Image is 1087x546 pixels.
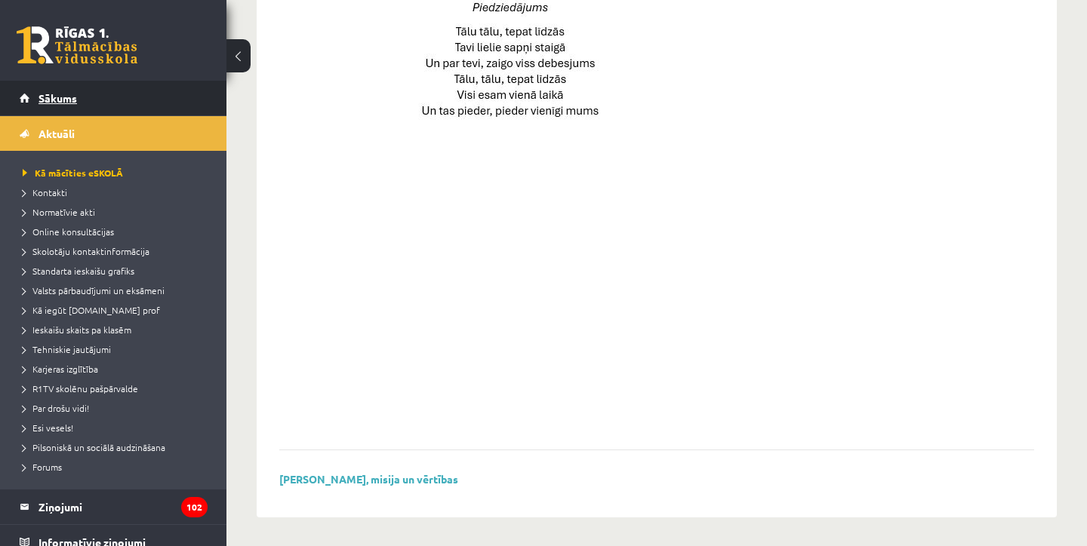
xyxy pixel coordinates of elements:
[23,324,131,336] span: Ieskaišu skaits pa klasēm
[23,186,211,199] a: Kontakti
[23,441,165,453] span: Pilsoniskā un sociālā audzināšana
[23,323,211,336] a: Ieskaišu skaits pa klasēm
[23,363,98,375] span: Karjeras izglītība
[23,382,138,394] span: R1TV skolēnu pašpārvalde
[23,265,134,277] span: Standarta ieskaišu grafiks
[38,127,75,140] span: Aktuāli
[23,304,160,316] span: Kā iegūt [DOMAIN_NAME] prof
[181,497,208,517] i: 102
[23,460,211,474] a: Forums
[23,225,114,238] span: Online konsultācijas
[38,91,77,105] span: Sākums
[20,489,208,524] a: Ziņojumi102
[38,489,208,524] legend: Ziņojumi
[23,166,211,179] a: Kā mācīties eSKOLĀ
[23,362,211,376] a: Karjeras izglītība
[23,225,211,238] a: Online konsultācijas
[23,186,67,198] span: Kontakti
[23,167,123,179] span: Kā mācīties eSKOLĀ
[23,382,211,395] a: R1TV skolēnu pašpārvalde
[23,343,111,355] span: Tehniskie jautājumi
[23,461,62,473] span: Forums
[23,440,211,454] a: Pilsoniskā un sociālā audzināšana
[23,401,211,415] a: Par drošu vidi!
[20,116,208,151] a: Aktuāli
[23,342,211,356] a: Tehniskie jautājumi
[17,26,137,64] a: Rīgas 1. Tālmācības vidusskola
[23,244,211,258] a: Skolotāju kontaktinformācija
[23,206,95,218] span: Normatīvie akti
[23,303,211,317] a: Kā iegūt [DOMAIN_NAME] prof
[279,472,458,486] a: [PERSON_NAME], misija un vērtības
[23,205,211,219] a: Normatīvie akti
[23,421,211,434] a: Esi vesels!
[23,402,89,414] span: Par drošu vidi!
[23,284,211,297] a: Valsts pārbaudījumi un eksāmeni
[23,264,211,278] a: Standarta ieskaišu grafiks
[23,284,165,296] span: Valsts pārbaudījumi un eksāmeni
[20,81,208,115] a: Sākums
[23,422,73,434] span: Esi vesels!
[23,245,149,257] span: Skolotāju kontaktinformācija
